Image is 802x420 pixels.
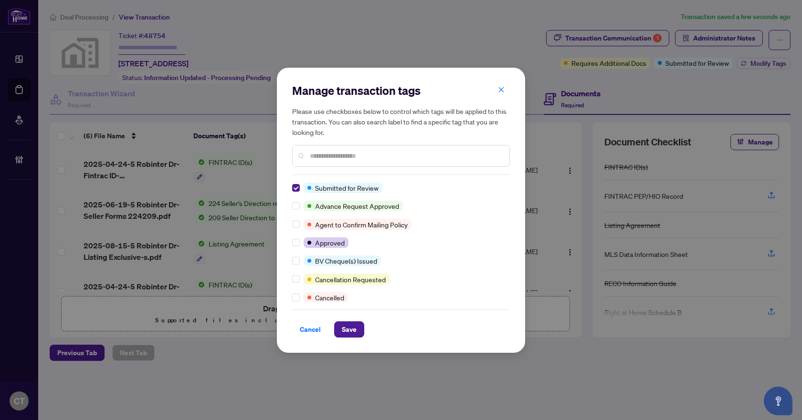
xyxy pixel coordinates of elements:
[342,322,357,337] span: Save
[292,83,510,98] h2: Manage transaction tags
[292,321,328,338] button: Cancel
[334,321,364,338] button: Save
[498,86,505,93] span: close
[315,292,344,303] span: Cancelled
[315,183,379,193] span: Submitted for Review
[315,256,377,266] span: BV Cheque(s) Issued
[300,322,321,337] span: Cancel
[315,201,399,211] span: Advance Request Approved
[764,387,792,415] button: Open asap
[292,106,510,137] h5: Please use checkboxes below to control which tags will be applied to this transaction. You can al...
[315,237,345,248] span: Approved
[315,274,386,285] span: Cancellation Requested
[315,219,408,230] span: Agent to Confirm Mailing Policy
